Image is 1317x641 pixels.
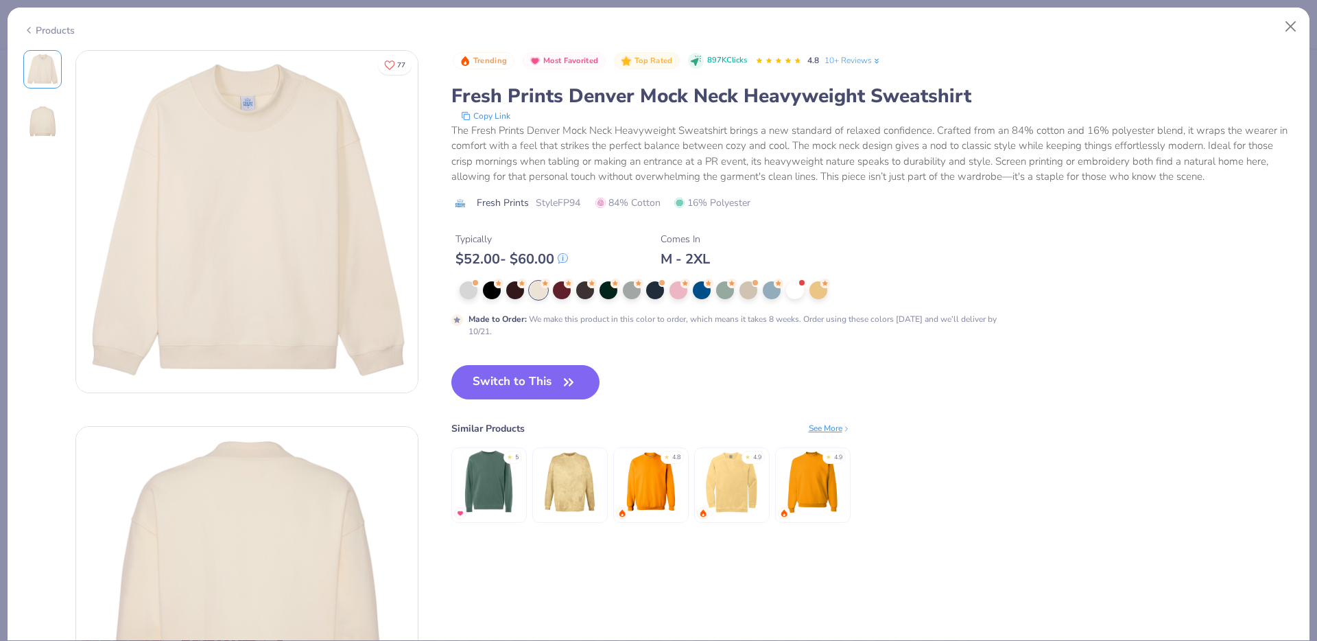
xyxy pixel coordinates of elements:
[530,56,541,67] img: Most Favorited sort
[468,314,527,325] strong: Made to Order :
[661,250,710,268] div: M - 2XL
[451,123,1294,185] div: The Fresh Prints Denver Mock Neck Heavyweight Sweatshirt brings a new standard of relaxed confide...
[23,23,75,38] div: Products
[674,196,750,210] span: 16% Polyester
[780,450,845,515] img: Jerzees Adult NuBlend® Fleece Crew
[618,450,683,515] img: Gildan Adult Heavy Blend Adult 8 Oz. 50/50 Fleece Crew
[455,232,568,246] div: Typically
[397,62,405,69] span: 77
[468,313,1000,338] div: We make this product in this color to order, which means it takes 8 weeks. Order using these colo...
[26,53,59,86] img: Front
[460,56,471,67] img: Trending sort
[451,421,525,436] div: Similar Products
[26,105,59,138] img: Back
[536,196,580,210] span: Style FP94
[455,250,568,268] div: $ 52.00 - $ 60.00
[614,52,680,70] button: Badge Button
[755,50,802,72] div: 4.8 Stars
[543,57,598,65] span: Most Favorited
[451,198,470,209] img: brand logo
[477,196,529,210] span: Fresh Prints
[76,51,418,393] img: Front
[809,422,851,434] div: See More
[699,450,764,515] img: Comfort Colors Adult Crewneck Sweatshirt
[699,509,707,517] img: trending.gif
[672,453,680,463] div: 4.8
[834,453,842,463] div: 4.9
[456,450,521,515] img: Independent Trading Co. Heavyweight Pigment-Dyed Sweatshirt
[451,83,1294,109] div: Fresh Prints Denver Mock Neck Heavyweight Sweatshirt
[745,453,750,458] div: ★
[537,450,602,515] img: Comfort Colors Adult Color Blast Crewneck Sweatshirt
[707,55,747,67] span: 897K Clicks
[824,54,881,67] a: 10+ Reviews
[661,232,710,246] div: Comes In
[595,196,661,210] span: 84% Cotton
[457,109,514,123] button: copy to clipboard
[473,57,507,65] span: Trending
[453,52,514,70] button: Badge Button
[618,509,626,517] img: trending.gif
[515,453,519,463] div: 5
[780,509,788,517] img: trending.gif
[523,52,606,70] button: Badge Button
[664,453,669,458] div: ★
[507,453,512,458] div: ★
[621,56,632,67] img: Top Rated sort
[456,509,464,517] img: MostFav.gif
[1278,14,1304,40] button: Close
[807,55,819,66] span: 4.8
[826,453,831,458] div: ★
[753,453,761,463] div: 4.9
[451,365,600,399] button: Switch to This
[634,57,673,65] span: Top Rated
[378,55,412,75] button: Like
